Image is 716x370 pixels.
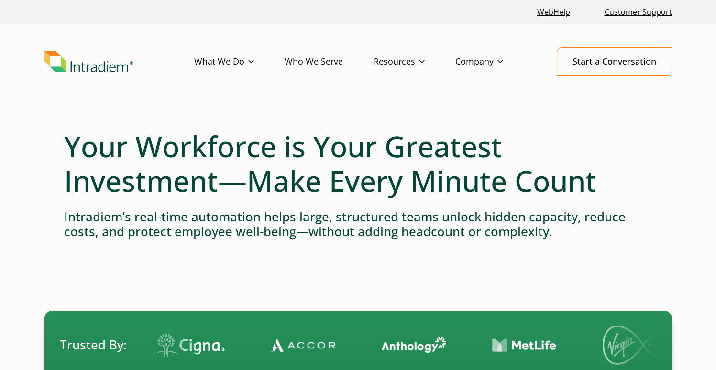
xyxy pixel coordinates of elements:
a: Customer Support [601,2,676,22]
a: Who We Serve [285,48,374,76]
span: Trusted By: [60,336,127,354]
a: Link to homepage of Intradiem [44,51,194,73]
a: Company [455,48,534,76]
img: Contact Center Automation MetLife Logo [488,338,552,353]
a: Link opens in a new window [533,2,574,22]
img: Contact Center Automation Accor Logo [267,338,331,352]
a: Start a Conversation [557,47,672,76]
h4: Intradiem’s real-time automation helps large, structured teams unlock hidden capacity, reduce cos... [64,209,652,239]
a: Resources [374,48,455,76]
h1: Your Workforce is Your Greatest Investment—Make Every Minute Count [64,129,652,198]
img: Intradiem [44,51,133,73]
img: Virgin Media logo. [598,326,665,365]
a: What We Do [194,48,285,76]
